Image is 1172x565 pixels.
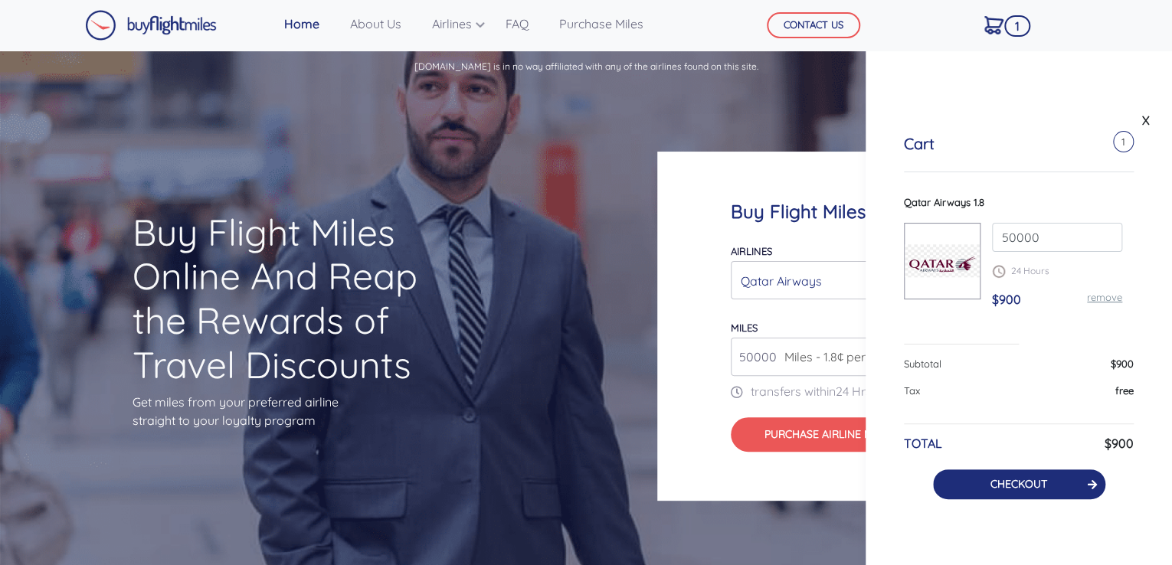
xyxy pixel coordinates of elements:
[984,16,1003,34] img: Cart
[731,322,758,334] label: miles
[731,261,967,299] button: Qatar Airways
[905,244,980,278] img: qatar-airways.png
[992,265,1005,278] img: schedule.png
[499,8,535,39] a: FAQ
[1004,15,1030,37] span: 1
[904,384,920,397] span: Tax
[978,8,1010,41] a: 1
[904,358,941,370] span: Subtotal
[992,264,1122,278] p: 24 Hours
[836,384,872,399] span: 24 Hrs
[731,382,967,400] p: transfers within
[85,6,217,44] a: Buy Flight Miles Logo
[133,393,454,429] p: Get miles from your preferred airline straight to your loyalty program
[1113,131,1134,152] span: 1
[278,8,326,39] a: Home
[1087,291,1122,303] a: remove
[1105,436,1134,451] h6: $900
[731,245,772,257] label: Airlines
[1138,109,1154,132] a: X
[1115,384,1134,397] span: free
[426,8,481,39] a: Airlines
[904,436,942,451] h6: TOTAL
[992,292,1021,307] span: $900
[767,12,860,38] button: CONTACT US
[133,211,454,387] h1: Buy Flight Miles Online And Reap the Rewards of Travel Discounts
[933,469,1105,499] button: CHECKOUT
[85,10,217,41] img: Buy Flight Miles Logo
[1111,358,1134,370] span: $900
[990,477,1047,491] a: CHECKOUT
[731,201,967,223] h4: Buy Flight Miles Online
[777,348,892,366] span: Miles - 1.8¢ per mile
[553,8,650,39] a: Purchase Miles
[731,417,967,452] button: Purchase Airline Miles$900.00
[741,266,948,296] div: Qatar Airways
[344,8,408,39] a: About Us
[904,135,935,153] h5: Cart
[904,196,984,208] span: Qatar Airways 1.8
